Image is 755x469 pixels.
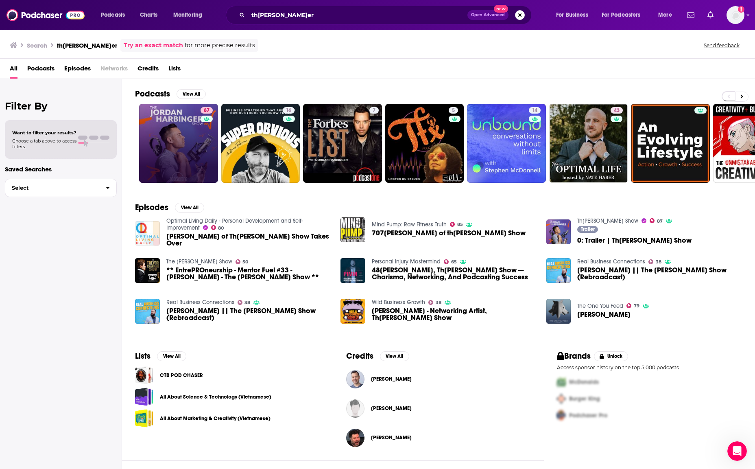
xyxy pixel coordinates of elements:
a: 38 [648,259,661,264]
button: open menu [95,9,135,22]
a: Jordan Harbinger [371,376,412,382]
span: [PERSON_NAME] - Networking Artist, Th[PERSON_NAME] Show [372,307,537,321]
h2: Lists [135,351,151,361]
a: 43 [549,104,628,183]
span: Open Advanced [471,13,505,17]
iframe: Intercom live chat [727,441,747,461]
a: 16 [221,104,300,183]
svg: Add a profile image [738,6,744,13]
a: Jordan Harbinger || The Jordan Harbinger Show (Rebroadcast) [577,267,742,281]
span: [PERSON_NAME] [371,376,412,382]
a: PodcastsView All [135,89,206,99]
img: Third Pro Logo [554,407,569,424]
a: 0: Trailer | The Jordan Harbinger Show [577,237,692,244]
a: All About Science & Technology (Vietnamese) [160,392,271,401]
h3: Search [27,42,47,49]
img: First Pro Logo [554,374,569,390]
a: Lists [168,62,181,79]
span: 16 [286,107,291,115]
h2: Podcasts [135,89,170,99]
button: View All [380,351,409,361]
span: 87 [204,107,209,115]
a: 38 [238,300,251,305]
a: 48. Jordan Harbinger, The Jordan Harbinger Show — Charisma, Networking, And Podcasting Success [372,267,537,281]
a: Real Business Connections [166,299,234,306]
a: 14 [529,107,541,114]
img: Jordan Harbinger [346,370,364,388]
span: For Podcasters [602,9,641,21]
a: Podcasts [27,62,55,79]
span: New [494,5,508,13]
a: All [10,62,17,79]
a: 5 [449,107,458,114]
span: 85 [457,223,463,226]
button: Robert Glen FogartyRobert Glen Fogarty [346,425,531,451]
a: 80 [211,225,224,230]
button: Show profile menu [727,6,744,24]
img: Jordan Harbinger || The Jordan Harbinger Show (Rebroadcast) [135,299,160,324]
a: All About Marketing & Creativity (Vietnamese) [160,414,271,423]
a: 87 [139,104,218,183]
span: For Business [556,9,588,21]
span: 38 [656,260,661,264]
span: 707[PERSON_NAME] of th[PERSON_NAME] Show [372,230,526,237]
span: 65 [451,260,457,264]
img: Podchaser - Follow, Share and Rate Podcasts [7,7,85,23]
button: open menu [652,9,682,22]
button: Jordan HarbingerJordan Harbinger [346,366,531,392]
a: 16 [283,107,295,114]
button: Send feedback [701,42,742,49]
img: Jordan Harbinger || The Jordan Harbinger Show (Rebroadcast) [546,258,571,283]
div: Search podcasts, credits, & more... [233,6,539,24]
button: open menu [550,9,598,22]
a: Show notifications dropdown [684,8,698,22]
a: 707: Jordan Harbinger of the Jordan Harbinger Show [340,217,365,242]
a: 65 [444,259,457,264]
a: Charts [135,9,162,22]
a: All About Marketing & Creativity (Vietnamese) [135,409,153,427]
span: Logged in as Goodboy8 [727,6,744,24]
h2: Episodes [135,202,168,213]
img: Jordan Harbinger of The Jordan Harbinger Show Takes Over [135,221,160,246]
span: 5 [452,107,455,115]
h2: Filter By [5,100,117,112]
button: Unlock [594,351,628,361]
a: All About Science & Technology (Vietnamese) [135,388,153,406]
img: Nick Pell [346,399,364,418]
a: 7 [369,107,379,114]
a: CreditsView All [346,351,409,361]
span: 0: Trailer | Th[PERSON_NAME] Show [577,237,692,244]
span: More [658,9,672,21]
input: Search podcasts, credits, & more... [248,9,467,22]
span: Want to filter your results? [12,130,76,136]
span: 7 [373,107,375,115]
span: Burger King [569,395,600,402]
a: 7 [303,104,382,183]
a: CTB POD CHASER [135,366,153,384]
button: View All [157,351,186,361]
span: Charts [140,9,157,21]
span: [PERSON_NAME] || The [PERSON_NAME] Show (Rebroadcast) [166,307,331,321]
h2: Brands [557,351,591,361]
a: 85 [450,222,463,227]
button: View All [175,203,204,213]
img: Jordan Harbinger [546,299,571,324]
img: ** EntrePROneurship - Mentor Fuel #33 - Jordan Harbinger - The Jordan Harbinger Show ** [135,258,160,283]
span: Monitoring [173,9,202,21]
button: View All [177,89,206,99]
button: open menu [596,9,652,22]
span: Podchaser Pro [569,412,607,419]
img: 0: Trailer | The Jordan Harbinger Show [546,219,571,244]
img: Robert Glen Fogarty [346,429,364,447]
span: Episodes [64,62,91,79]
